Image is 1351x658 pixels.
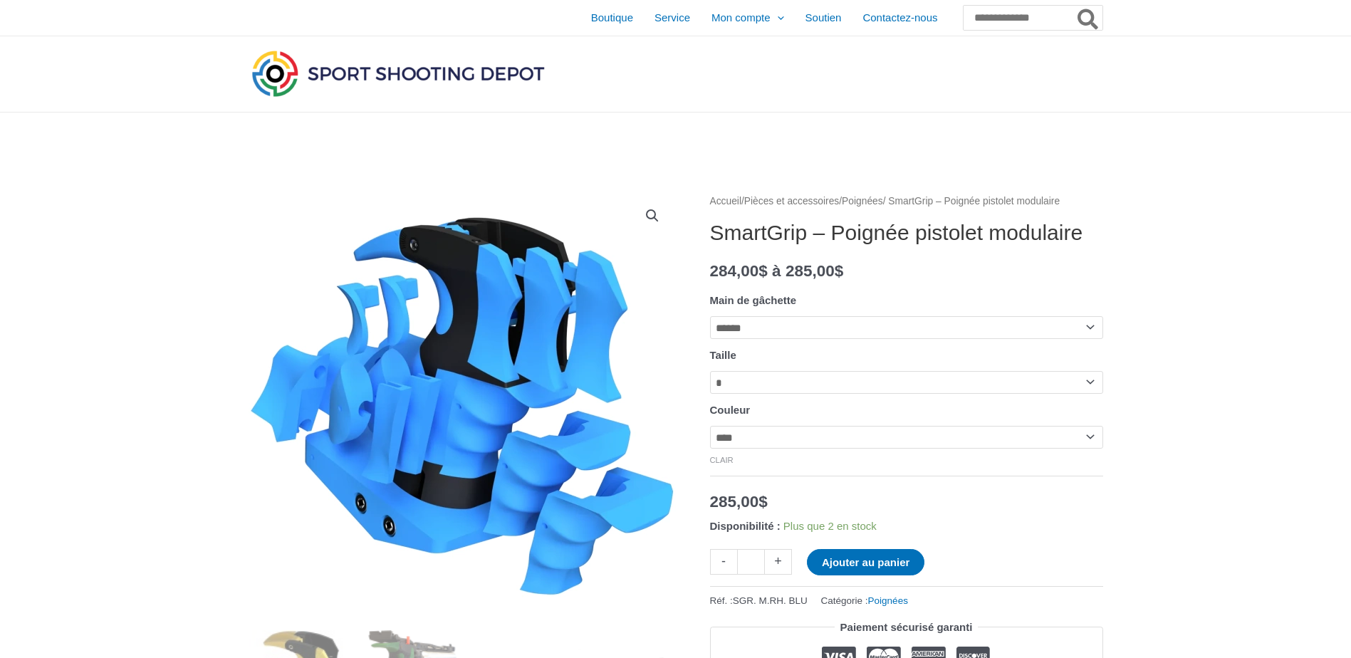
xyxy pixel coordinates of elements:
span: $ [758,493,768,511]
span: $ [835,262,844,280]
a: Poignées [842,196,883,207]
label: Main de gâchette [710,294,797,306]
a: - [710,549,737,574]
h1: SmartGrip – Poignée pistolet modulaire [710,220,1103,246]
input: quantité de produit [737,549,765,574]
span: SGR. M.RH. BLU [733,595,808,606]
legend: Paiement sécurisé garanti [835,617,979,637]
a: Poignées [868,595,908,606]
span: Réf. : [710,592,808,610]
a: Pièces et accessoires [744,196,839,207]
a: Voir la galerie d’images en plein écran [640,203,665,229]
span: Disponibilité : [710,520,781,532]
span: Plus que 2 en stock [783,520,877,532]
label: Taille [710,349,736,361]
span: Catégorie : [821,592,908,610]
button: Ajouter au panier [807,549,924,575]
button: Rechercher [1075,6,1102,30]
img: Dépôt de tir sportif [249,47,548,100]
a: + [765,549,792,574]
span: à [772,262,781,280]
bdi: 285,00 [710,493,768,511]
a: Effacer les options [710,456,734,464]
span: $ [758,262,768,280]
a: Accueil [710,196,741,207]
bdi: 285,00 [786,262,843,280]
nav: Fil d’Ariane [710,192,1103,211]
label: Couleur [710,404,751,416]
bdi: 284,00 [710,262,768,280]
